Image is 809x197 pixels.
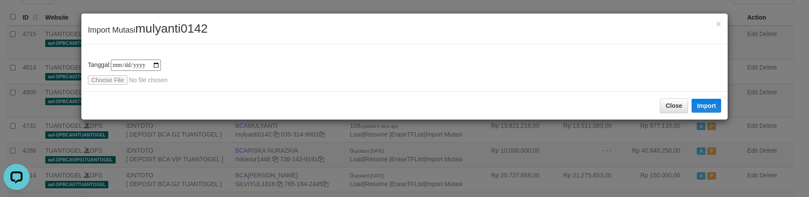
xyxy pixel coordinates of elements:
[716,19,721,28] button: Close
[88,60,721,85] div: Tanggal:
[692,99,721,113] button: Import
[716,19,721,29] span: ×
[88,26,208,34] span: Import Mutasi
[135,22,208,35] span: mulyanti0142
[3,3,30,30] button: Open LiveChat chat widget
[660,98,688,113] button: Close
